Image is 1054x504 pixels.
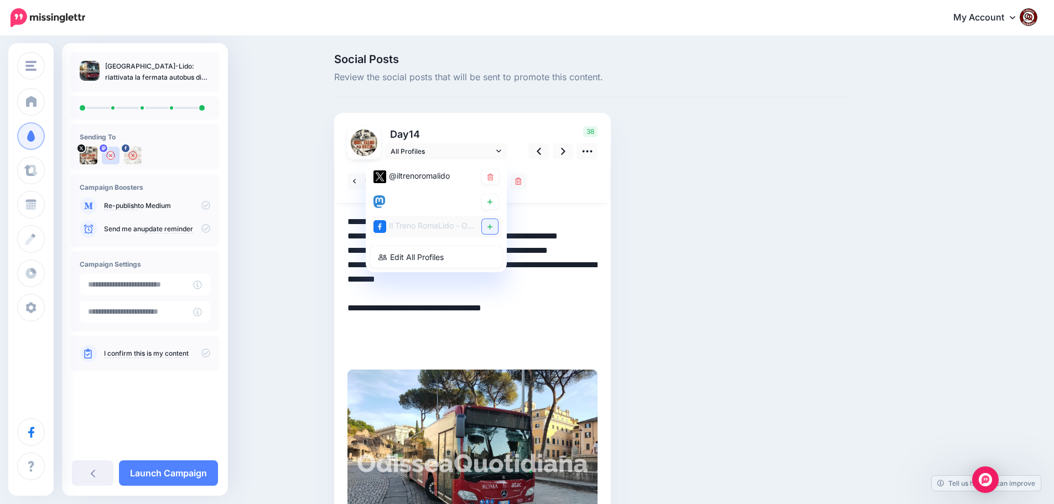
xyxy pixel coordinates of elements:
a: My Account [942,4,1037,32]
a: Re-publish [104,201,138,210]
p: [GEOGRAPHIC_DATA]-Lido: riattivata la fermata autobus di [GEOGRAPHIC_DATA] [105,61,210,83]
span: 38 [583,126,598,137]
a: I confirm this is my content [104,349,189,358]
p: Send me an [104,224,210,234]
p: to Medium [104,201,210,211]
span: Social Posts [334,54,848,65]
img: 463453305_2684324355074873_6393692129472495966_n-bsa154739.jpg [124,147,142,164]
h4: Sending To [80,133,210,141]
img: user_default_image.png [102,147,120,164]
img: mastodon-square.png [373,195,385,208]
h4: Campaign Boosters [80,183,210,191]
img: uTTNWBrh-84924.jpeg [351,129,377,156]
img: facebook-square.png [373,220,386,233]
span: Review the social posts that will be sent to promote this content. [334,70,848,85]
span: All Profiles [391,146,494,157]
img: Missinglettr [11,8,85,27]
a: update reminder [141,225,193,233]
p: Day [385,126,508,142]
a: All Profiles [385,143,507,159]
span: 14 [409,128,420,140]
img: 580a39cb0e948d3b1cb975b2b1b1309a_thumb.jpg [80,61,100,81]
div: @iltrenoromalido [373,169,476,183]
img: menu.png [25,61,37,71]
div: Open Intercom Messenger [972,466,999,493]
a: Tell us how we can improve [932,476,1041,491]
img: uTTNWBrh-84924.jpeg [80,147,97,164]
div: Il Treno RomaLido - Odissea Quotidiana page [373,219,476,233]
img: twitter-square.png [373,170,386,183]
a: Edit All Profiles [370,246,502,268]
h4: Campaign Settings [80,260,210,268]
